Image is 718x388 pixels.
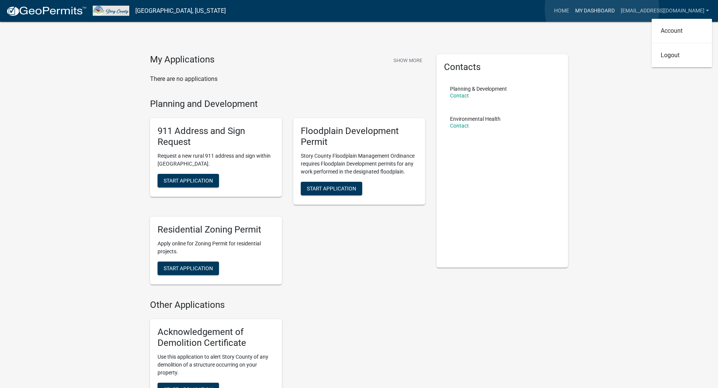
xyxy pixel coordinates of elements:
[652,22,712,40] a: Account
[158,353,274,377] p: Use this application to alert Story County of any demolition of a structure occurring on your pro...
[390,54,425,67] button: Show More
[150,99,425,110] h4: Planning and Development
[150,54,214,65] h4: My Applications
[652,46,712,64] a: Logout
[158,126,274,148] h5: 911 Address and Sign Request
[158,327,274,348] h5: Acknowledgement of Demolition Certificate
[444,62,561,73] h5: Contacts
[150,75,425,84] p: There are no applications
[450,93,469,99] a: Contact
[551,4,572,18] a: Home
[93,6,129,16] img: Story County, Iowa
[164,177,213,183] span: Start Application
[150,300,425,310] h4: Other Applications
[307,185,356,191] span: Start Application
[158,262,219,275] button: Start Application
[158,224,274,235] h5: Residential Zoning Permit
[164,265,213,271] span: Start Application
[301,126,418,148] h5: Floodplain Development Permit
[301,182,362,195] button: Start Application
[652,19,712,67] div: [EMAIL_ADDRESS][DOMAIN_NAME]
[450,116,501,122] p: Environmental Health
[158,240,274,256] p: Apply online for Zoning Permit for residential projects.
[450,86,507,91] p: Planning & Development
[572,4,618,18] a: My Dashboard
[135,5,226,17] a: [GEOGRAPHIC_DATA], [US_STATE]
[618,4,712,18] a: [EMAIL_ADDRESS][DOMAIN_NAME]
[450,123,469,129] a: Contact
[158,174,219,187] button: Start Application
[301,152,418,176] p: Story County Floodplain Management Ordinance requires Floodplain Development permits for any work...
[158,152,274,168] p: Request a new rural 911 address and sign within [GEOGRAPHIC_DATA].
